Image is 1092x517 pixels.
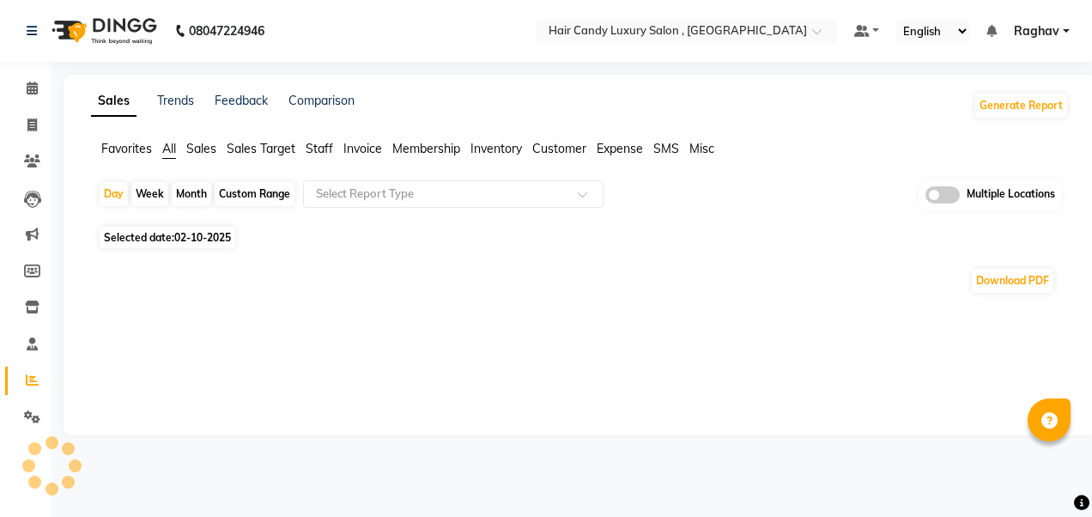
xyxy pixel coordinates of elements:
span: Selected date: [100,227,235,248]
span: SMS [653,141,679,156]
span: Sales Target [227,141,295,156]
span: Raghav [1014,22,1059,40]
a: Feedback [215,93,268,108]
button: Download PDF [972,269,1053,293]
span: Staff [306,141,333,156]
span: Multiple Locations [967,186,1055,204]
span: 02-10-2025 [174,231,231,244]
div: Week [131,182,168,206]
img: logo [44,7,161,55]
span: Inventory [470,141,522,156]
a: Trends [157,93,194,108]
b: 08047224946 [189,7,264,55]
span: Sales [186,141,216,156]
span: Favorites [101,141,152,156]
a: Comparison [288,93,355,108]
span: Misc [689,141,714,156]
a: Sales [91,86,136,117]
button: Generate Report [975,94,1067,118]
span: Invoice [343,141,382,156]
div: Day [100,182,128,206]
span: Expense [597,141,643,156]
span: All [162,141,176,156]
div: Custom Range [215,182,294,206]
span: Customer [532,141,586,156]
span: Membership [392,141,460,156]
div: Month [172,182,211,206]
